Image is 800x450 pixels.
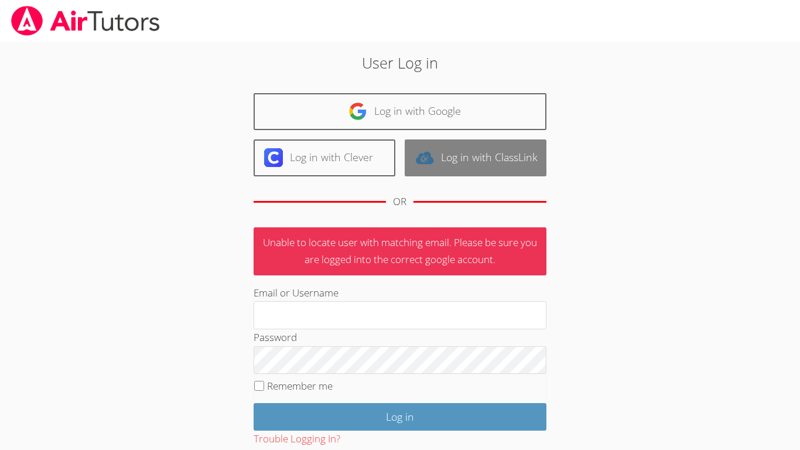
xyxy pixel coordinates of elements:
img: classlink-logo-d6bb404cc1216ec64c9a2012d9dc4662098be43eaf13dc465df04b49fa7ab582.svg [415,148,434,167]
div: OR [393,193,406,210]
a: Log in with Google [254,93,546,130]
label: Remember me [267,379,333,393]
p: Unable to locate user with matching email. Please be sure you are logged into the correct google ... [254,227,546,275]
input: Log in [254,403,546,431]
label: Password [254,330,297,344]
img: google-logo-50288ca7cdecda66e5e0955fdab243c47b7ad437acaf1139b6f446037453330a.svg [348,102,367,121]
a: Log in with Clever [254,139,395,176]
img: clever-logo-6eab21bc6e7a338710f1a6ff85c0baf02591cd810cc4098c63d3a4b26e2feb20.svg [264,148,283,167]
button: Trouble Logging In? [254,431,340,448]
label: Email or Username [254,286,339,299]
h2: User Log in [184,52,616,74]
a: Log in with ClassLink [405,139,546,176]
img: airtutors_banner-c4298cdbf04f3fff15de1276eac7730deb9818008684d7c2e4769d2f7ddbe033.png [10,6,161,36]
